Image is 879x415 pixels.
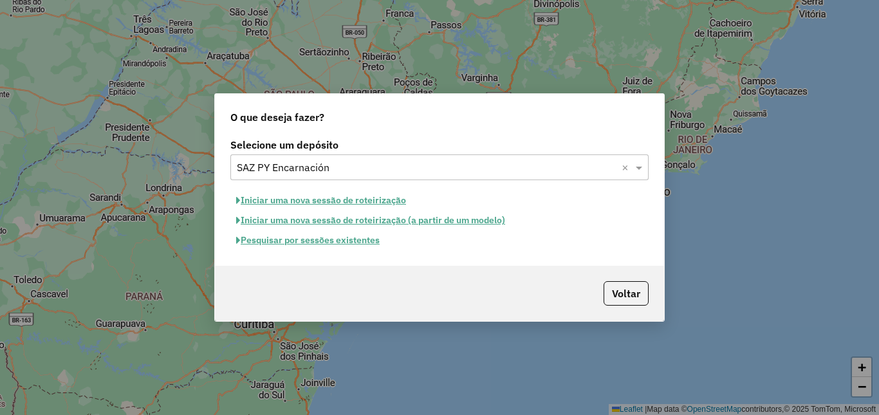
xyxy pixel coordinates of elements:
button: Iniciar uma nova sessão de roteirização [230,190,412,210]
span: Clear all [622,160,633,175]
span: O que deseja fazer? [230,109,324,125]
button: Voltar [604,281,649,306]
label: Selecione um depósito [230,137,649,152]
button: Pesquisar por sessões existentes [230,230,385,250]
button: Iniciar uma nova sessão de roteirização (a partir de um modelo) [230,210,511,230]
